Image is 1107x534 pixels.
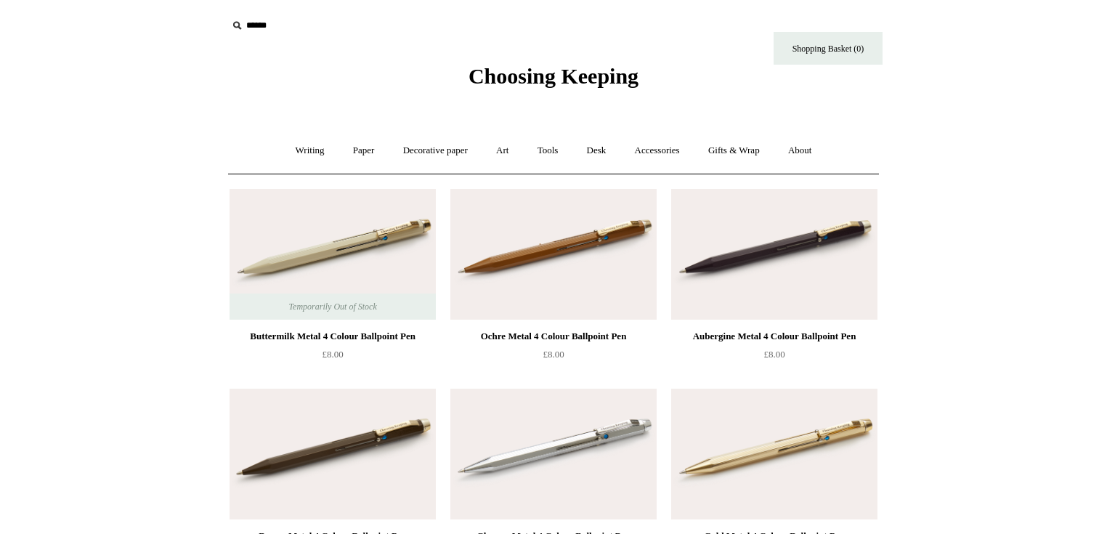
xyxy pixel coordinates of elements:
[233,328,432,345] div: Buttermilk Metal 4 Colour Ballpoint Pen
[622,132,693,170] a: Accessories
[390,132,481,170] a: Decorative paper
[469,64,638,88] span: Choosing Keeping
[450,389,657,519] img: Chrome Metal 4 Colour Ballpoint Pen
[574,132,620,170] a: Desk
[775,132,825,170] a: About
[450,189,657,320] a: Ochre Metal 4 Colour Ballpoint Pen Ochre Metal 4 Colour Ballpoint Pen
[671,189,877,320] a: Aubergine Metal 4 Colour Ballpoint Pen Aubergine Metal 4 Colour Ballpoint Pen
[543,349,564,360] span: £8.00
[671,328,877,387] a: Aubergine Metal 4 Colour Ballpoint Pen £8.00
[454,328,653,345] div: Ochre Metal 4 Colour Ballpoint Pen
[483,132,522,170] a: Art
[675,328,874,345] div: Aubergine Metal 4 Colour Ballpoint Pen
[230,189,436,320] img: Buttermilk Metal 4 Colour Ballpoint Pen
[469,76,638,86] a: Choosing Keeping
[524,132,572,170] a: Tools
[695,132,773,170] a: Gifts & Wrap
[671,389,877,519] a: Gold Metal 4 Colour Ballpoint Pen Gold Metal 4 Colour Ballpoint Pen
[230,389,436,519] a: Brown Metal 4 Colour Ballpoint Pen Brown Metal 4 Colour Ballpoint Pen
[671,189,877,320] img: Aubergine Metal 4 Colour Ballpoint Pen
[283,132,338,170] a: Writing
[763,349,784,360] span: £8.00
[230,328,436,387] a: Buttermilk Metal 4 Colour Ballpoint Pen £8.00
[671,389,877,519] img: Gold Metal 4 Colour Ballpoint Pen
[322,349,343,360] span: £8.00
[230,389,436,519] img: Brown Metal 4 Colour Ballpoint Pen
[450,189,657,320] img: Ochre Metal 4 Colour Ballpoint Pen
[450,389,657,519] a: Chrome Metal 4 Colour Ballpoint Pen Chrome Metal 4 Colour Ballpoint Pen
[274,294,391,320] span: Temporarily Out of Stock
[340,132,388,170] a: Paper
[774,32,883,65] a: Shopping Basket (0)
[450,328,657,387] a: Ochre Metal 4 Colour Ballpoint Pen £8.00
[230,189,436,320] a: Buttermilk Metal 4 Colour Ballpoint Pen Buttermilk Metal 4 Colour Ballpoint Pen Temporarily Out o...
